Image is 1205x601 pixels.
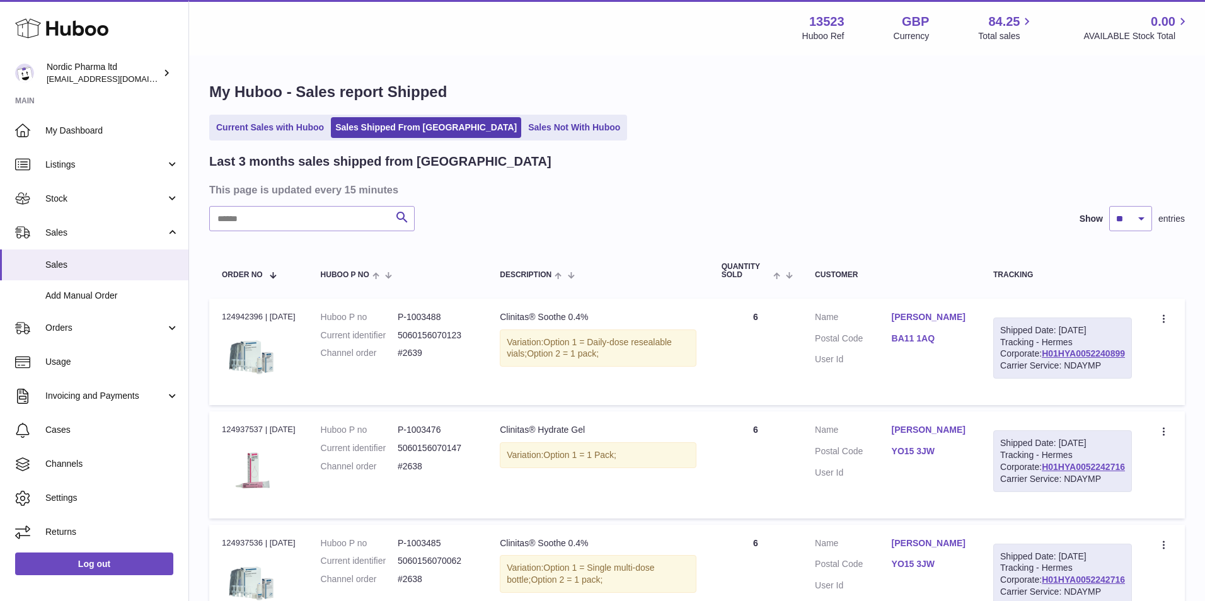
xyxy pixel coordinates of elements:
[45,322,166,334] span: Orders
[321,442,398,454] dt: Current identifier
[1042,462,1125,472] a: H01HYA0052242716
[978,13,1034,42] a: 84.25 Total sales
[398,329,475,341] dd: 5060156070123
[1083,30,1190,42] span: AVAILABLE Stock Total
[45,458,179,470] span: Channels
[45,227,166,239] span: Sales
[988,13,1020,30] span: 84.25
[1042,348,1125,358] a: H01HYA0052240899
[398,555,475,567] dd: 5060156070062
[500,555,696,593] div: Variation:
[321,537,398,549] dt: Huboo P no
[321,461,398,472] dt: Channel order
[1000,586,1125,598] div: Carrier Service: NDAYMP
[222,271,263,279] span: Order No
[15,552,173,575] a: Log out
[500,424,696,436] div: Clinitas® Hydrate Gel
[212,117,328,138] a: Current Sales with Huboo
[809,13,845,30] strong: 13523
[815,271,968,279] div: Customer
[45,259,179,271] span: Sales
[815,311,891,326] dt: Name
[722,263,770,279] span: Quantity Sold
[993,430,1132,492] div: Tracking - Hermes Corporate:
[993,318,1132,379] div: Tracking - Hermes Corporate:
[815,424,891,439] dt: Name
[45,125,179,137] span: My Dashboard
[1000,551,1125,563] div: Shipped Date: [DATE]
[209,82,1185,102] h1: My Huboo - Sales report Shipped
[1000,360,1125,372] div: Carrier Service: NDAYMP
[209,153,551,170] h2: Last 3 months sales shipped from [GEOGRAPHIC_DATA]
[500,271,551,279] span: Description
[507,337,672,359] span: Option 1 = Daily-dose resealable vials;
[398,573,475,585] dd: #2638
[398,461,475,472] dd: #2638
[45,290,179,302] span: Add Manual Order
[527,348,599,358] span: Option 2 = 1 pack;
[1083,13,1190,42] a: 0.00 AVAILABLE Stock Total
[321,311,398,323] dt: Huboo P no
[815,580,891,592] dt: User Id
[500,537,696,549] div: Clinitas® Soothe 0.4%
[902,13,929,30] strong: GBP
[47,74,185,84] span: [EMAIL_ADDRESS][DOMAIN_NAME]
[45,193,166,205] span: Stock
[398,537,475,549] dd: P-1003485
[1000,437,1125,449] div: Shipped Date: [DATE]
[524,117,625,138] a: Sales Not With Huboo
[1000,473,1125,485] div: Carrier Service: NDAYMP
[543,450,616,460] span: Option 1 = 1 Pack;
[709,299,802,405] td: 6
[892,445,968,457] a: YO15 3JW
[507,563,654,585] span: Option 1 = Single multi-dose bottle;
[222,424,296,435] div: 124937537 | [DATE]
[500,442,696,468] div: Variation:
[45,424,179,436] span: Cases
[709,411,802,518] td: 6
[993,271,1132,279] div: Tracking
[815,558,891,573] dt: Postal Code
[45,390,166,402] span: Invoicing and Payments
[209,183,1182,197] h3: This page is updated every 15 minutes
[894,30,930,42] div: Currency
[321,555,398,567] dt: Current identifier
[321,573,398,585] dt: Channel order
[1151,13,1175,30] span: 0.00
[815,467,891,479] dt: User Id
[45,526,179,538] span: Returns
[398,424,475,436] dd: P-1003476
[321,424,398,436] dt: Huboo P no
[500,311,696,323] div: Clinitas® Soothe 0.4%
[815,537,891,552] dt: Name
[892,424,968,436] a: [PERSON_NAME]
[398,311,475,323] dd: P-1003488
[398,442,475,454] dd: 5060156070147
[802,30,845,42] div: Huboo Ref
[815,445,891,461] dt: Postal Code
[398,347,475,359] dd: #2639
[47,61,160,85] div: Nordic Pharma ltd
[892,333,968,345] a: BA11 1AQ
[331,117,521,138] a: Sales Shipped From [GEOGRAPHIC_DATA]
[815,333,891,348] dt: Postal Code
[321,271,369,279] span: Huboo P no
[222,537,296,549] div: 124937536 | [DATE]
[892,311,968,323] a: [PERSON_NAME]
[1080,213,1103,225] label: Show
[321,347,398,359] dt: Channel order
[222,326,285,389] img: 2_6c148ce2-9555-4dcb-a520-678b12be0df6.png
[222,311,296,323] div: 124942396 | [DATE]
[978,30,1034,42] span: Total sales
[531,575,602,585] span: Option 2 = 1 pack;
[815,353,891,365] dt: User Id
[1158,213,1185,225] span: entries
[45,159,166,171] span: Listings
[222,440,285,503] img: 1_f13aeef1-7825-42c4-bd96-546fc26b9c19.png
[1000,324,1125,336] div: Shipped Date: [DATE]
[321,329,398,341] dt: Current identifier
[1042,575,1125,585] a: H01HYA0052242716
[892,537,968,549] a: [PERSON_NAME]
[45,356,179,368] span: Usage
[45,492,179,504] span: Settings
